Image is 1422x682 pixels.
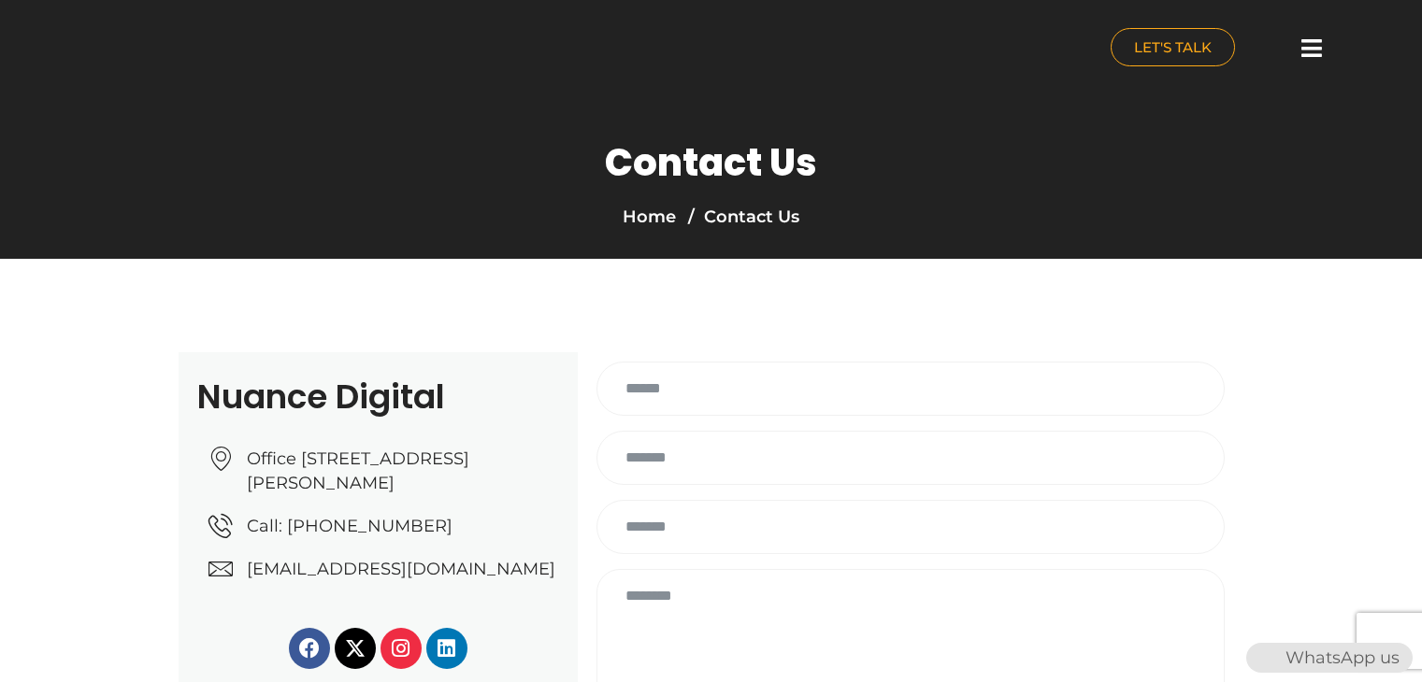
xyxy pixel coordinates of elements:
[1246,647,1413,668] a: WhatsAppWhatsApp us
[208,514,559,538] a: Call: [PHONE_NUMBER]
[605,140,817,185] h1: Contact Us
[1248,643,1278,673] img: WhatsApp
[48,9,702,91] a: nuance-qatar_logo
[1246,643,1413,673] div: WhatsApp us
[197,380,559,414] h2: Nuance Digital
[623,206,676,227] a: Home
[1134,40,1212,54] span: LET'S TALK
[242,447,559,495] span: Office [STREET_ADDRESS][PERSON_NAME]
[208,447,559,495] a: Office [STREET_ADDRESS][PERSON_NAME]
[208,557,559,581] a: [EMAIL_ADDRESS][DOMAIN_NAME]
[683,204,799,230] li: Contact Us
[242,557,555,581] span: [EMAIL_ADDRESS][DOMAIN_NAME]
[48,9,205,91] img: nuance-qatar_logo
[242,514,452,538] span: Call: [PHONE_NUMBER]
[1111,28,1235,66] a: LET'S TALK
